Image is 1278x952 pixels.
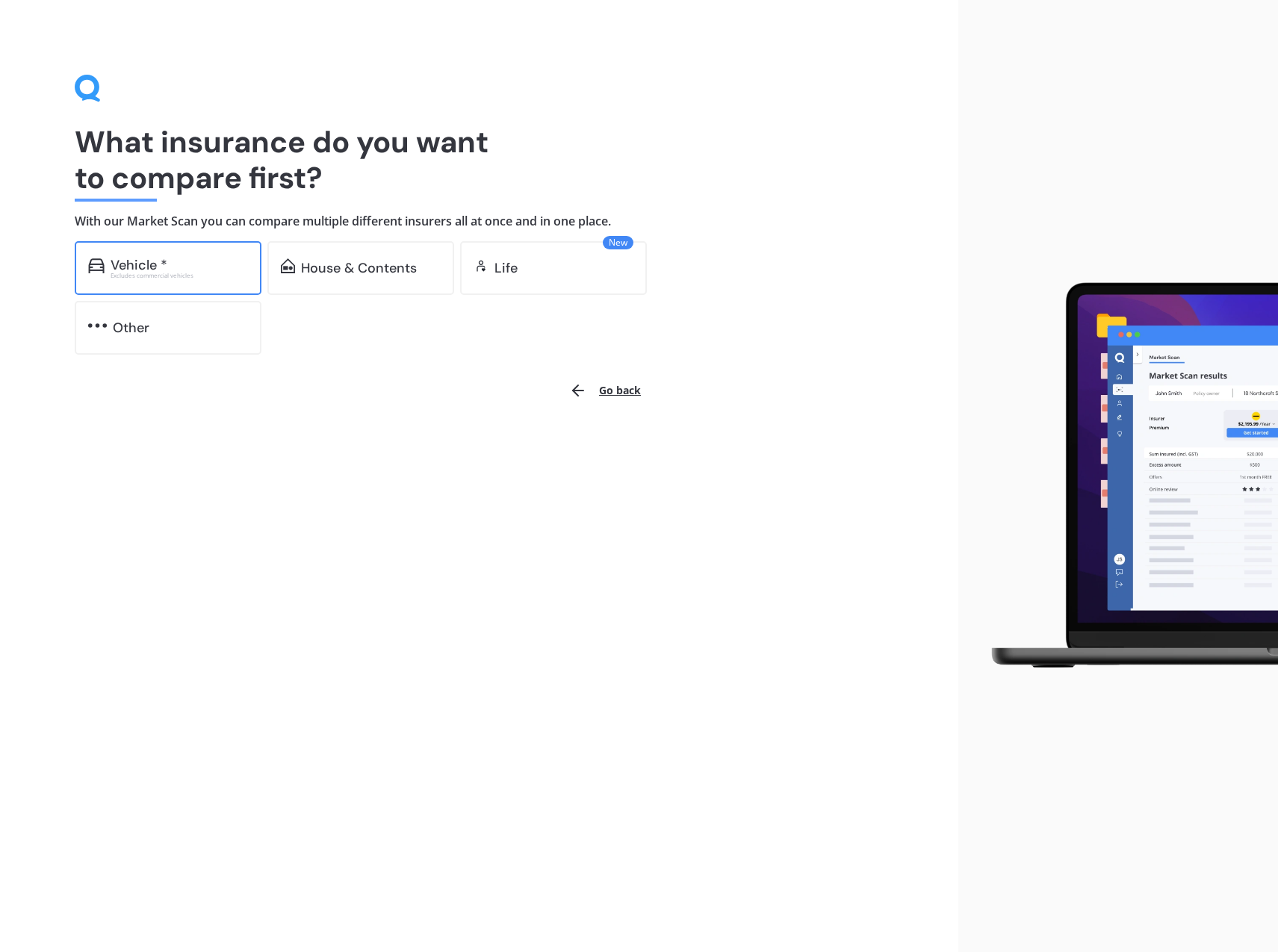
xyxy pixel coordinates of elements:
[75,214,884,229] h4: With our Market Scan you can compare multiple different insurers all at once and in one place.
[560,373,650,408] button: Go back
[88,318,107,333] img: other.81dba5aafe580aa69f38.svg
[301,261,417,276] div: House & Contents
[88,258,105,273] img: car.f15378c7a67c060ca3f3.svg
[111,273,248,279] div: Excludes commercial vehicles
[113,320,149,335] div: Other
[75,124,884,196] h1: What insurance do you want to compare first?
[970,274,1278,677] img: laptop.webp
[603,236,633,249] span: New
[474,258,488,273] img: life.f720d6a2d7cdcd3ad642.svg
[494,261,518,276] div: Life
[111,258,167,273] div: Vehicle *
[281,258,295,273] img: home-and-contents.b802091223b8502ef2dd.svg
